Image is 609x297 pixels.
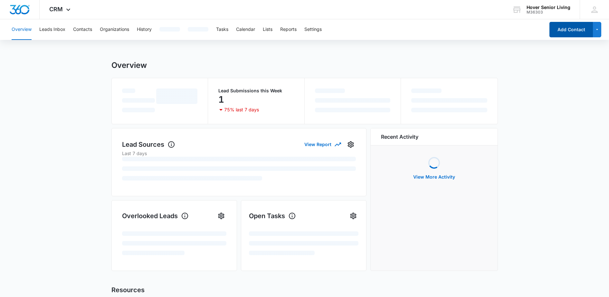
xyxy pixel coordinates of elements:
[304,19,322,40] button: Settings
[236,19,255,40] button: Calendar
[100,19,129,40] button: Organizations
[346,139,356,150] button: Settings
[527,5,570,10] div: account name
[218,88,294,93] p: Lead Submissions this Week
[12,19,32,40] button: Overview
[73,19,92,40] button: Contacts
[263,19,272,40] button: Lists
[407,169,462,185] button: View More Activity
[39,19,65,40] button: Leads Inbox
[249,211,296,221] h1: Open Tasks
[122,211,189,221] h1: Overlooked Leads
[111,285,498,295] h2: Resources
[381,133,418,141] h6: Recent Activity
[527,10,570,14] div: account id
[216,211,226,221] button: Settings
[122,150,356,157] p: Last 7 days
[280,19,297,40] button: Reports
[216,19,228,40] button: Tasks
[348,211,358,221] button: Settings
[137,19,152,40] button: History
[111,60,147,70] h1: Overview
[218,94,224,105] p: 1
[224,107,259,112] p: 75% last 7 days
[549,22,593,37] button: Add Contact
[49,6,63,13] span: CRM
[304,139,340,150] button: View Report
[122,140,175,149] h1: Lead Sources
